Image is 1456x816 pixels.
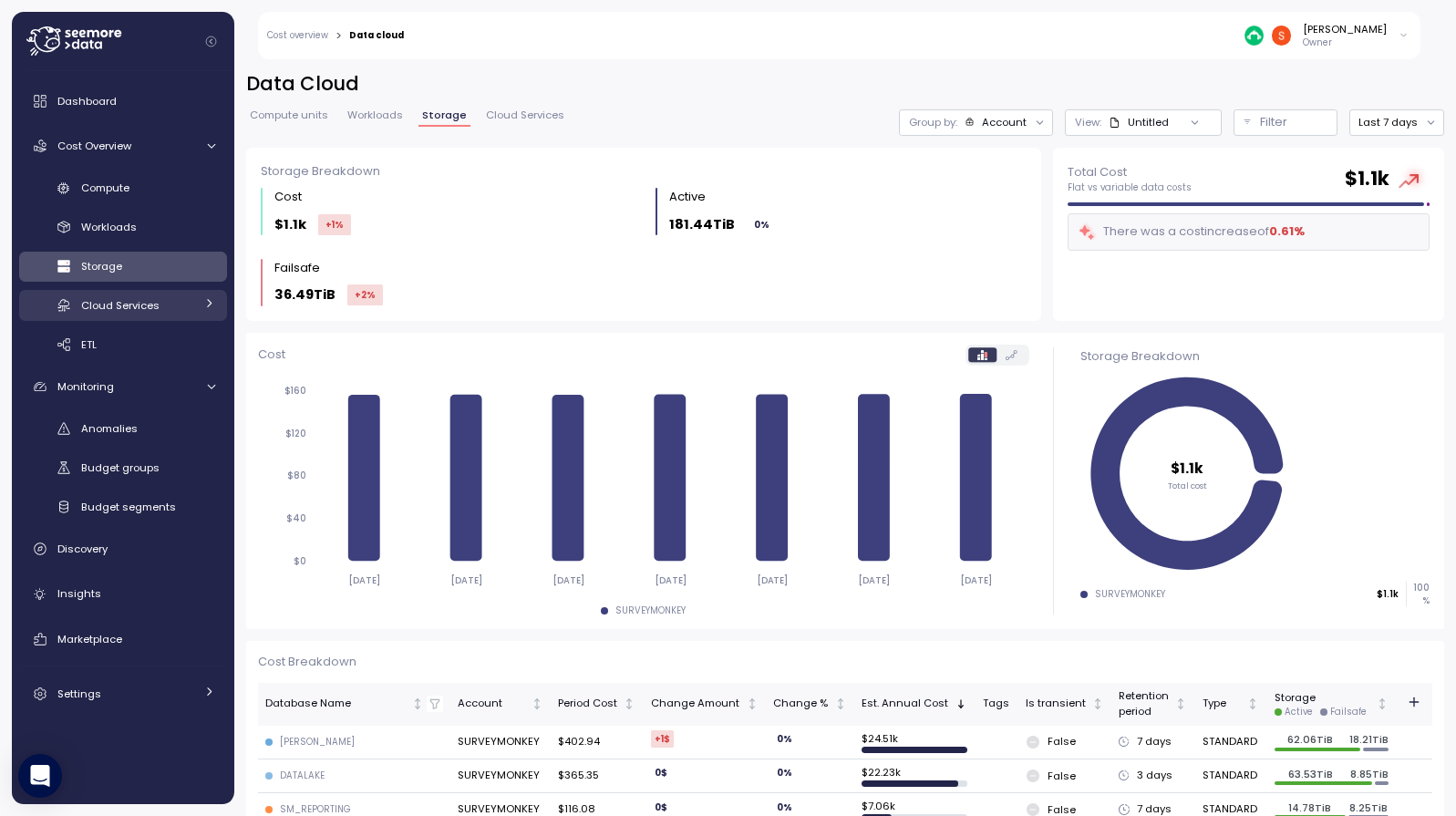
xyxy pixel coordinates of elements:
p: Total Cost [1068,163,1192,181]
p: View : [1075,115,1101,129]
tspan: $40 [286,512,306,524]
div: Account [458,696,528,712]
span: Settings [57,687,101,701]
div: SURVEYMONKEY [615,604,686,617]
div: 0 % [773,799,796,816]
div: Open Intercom Messenger [18,754,62,798]
td: STANDARD [1194,726,1266,759]
th: Change AmountNot sorted [643,683,766,726]
div: Type [1203,696,1244,712]
div: Storage Breakdown [261,162,1026,181]
tspan: [DATE] [961,574,993,586]
span: Dashboard [57,94,117,108]
div: Untitled [1128,115,1169,129]
p: 18.21TiB [1349,732,1389,747]
div: +2 % [347,284,383,305]
span: Compute units [250,110,328,120]
tspan: [DATE] [348,574,380,586]
div: Storage [1275,690,1373,718]
span: Discovery [57,542,108,556]
td: SURVEYMONKEY [450,759,551,793]
tspan: [DATE] [655,574,687,586]
button: Collapse navigation [200,35,222,48]
div: Not sorted [1174,697,1187,710]
span: Workloads [81,220,137,234]
span: Storage [81,259,122,274]
th: Is transientNot sorted [1017,683,1111,726]
a: ETL [19,329,227,359]
a: Budget segments [19,491,227,522]
tspan: $160 [284,385,306,397]
div: Active [669,188,706,206]
a: Discovery [19,531,227,567]
p: 181.44TiB [669,214,735,235]
div: 0 % [773,764,796,781]
tspan: [DATE] [552,574,584,586]
a: Dashboard [19,83,227,119]
tspan: [DATE] [859,574,891,586]
a: Monitoring [19,368,227,405]
td: STANDARD [1194,759,1266,793]
td: $ 24.51k [854,726,976,759]
a: Cloud Services [19,290,227,320]
a: Marketplace [19,621,227,657]
td: SURVEYMONKEY [450,726,551,759]
tspan: $120 [285,428,306,439]
div: 0 $ [651,799,671,816]
p: Filter [1260,113,1287,131]
p: Group by: [909,115,957,129]
span: Workloads [347,110,403,120]
a: Cost Overview [19,128,227,164]
th: TypeNot sorted [1194,683,1266,726]
div: Active [1285,706,1313,718]
span: Cost Overview [57,139,131,153]
th: RetentionperiodNot sorted [1111,683,1194,726]
th: Change %Not sorted [766,683,853,726]
div: Change Amount [651,696,744,712]
span: Insights [57,586,101,601]
div: Tags [983,696,1011,712]
div: Est. Annual Cost [862,696,953,712]
a: Compute [19,173,227,203]
tspan: $1.1k [1171,459,1203,478]
p: 14.78TiB [1275,801,1346,815]
a: Budget groups [19,453,227,483]
div: SM_REPORTING [280,803,351,816]
tspan: $0 [294,555,306,567]
a: Settings [19,676,227,712]
div: Not sorted [1376,697,1389,710]
td: $365.35 [551,759,644,793]
button: Filter [1234,109,1337,136]
tspan: [DATE] [450,574,482,586]
div: Not sorted [623,697,635,710]
a: Storage [19,252,227,282]
p: 36.49TiB [274,284,336,305]
div: Cost [274,188,302,206]
p: 100 % [1407,582,1429,606]
button: Last 7 days [1349,109,1444,136]
span: Storage [422,110,467,120]
a: Insights [19,576,227,613]
a: Workloads [19,212,227,243]
div: There was a cost increase of [1078,222,1306,243]
p: Flat vs variable data costs [1068,181,1192,194]
tspan: [DATE] [757,574,789,586]
div: Storage Breakdown [1080,347,1430,366]
th: Period CostNot sorted [551,683,644,726]
span: ETL [81,337,97,352]
div: Failsafe [274,259,320,277]
div: [PERSON_NAME] [280,736,355,749]
span: Anomalies [81,421,138,436]
img: ACg8ocJH22y-DpvAF6cddRsL0Z3wsv7dltIYulw3az9H2rwQOLimzQ=s96-c [1272,26,1291,45]
p: 8.25TiB [1348,801,1389,815]
div: Database Name [265,696,408,712]
span: Compute [81,181,129,195]
p: Cost Breakdown [258,653,1432,671]
div: Sorted descending [955,697,967,710]
div: 0 % [747,214,777,235]
a: Anomalies [19,414,227,444]
div: +1 % [318,214,351,235]
div: Not sorted [834,697,847,710]
div: Account [982,115,1027,129]
div: 0 % [773,730,796,748]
